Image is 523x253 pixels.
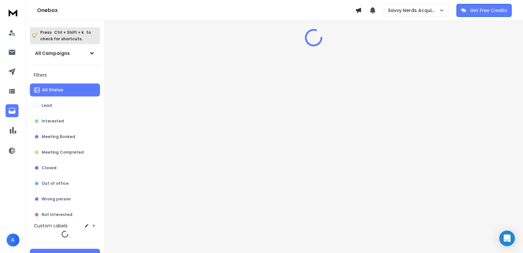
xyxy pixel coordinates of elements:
[30,83,100,96] button: All Status
[42,150,84,155] p: Meeting Completed
[470,7,507,14] p: Get Free Credits
[30,146,100,159] button: Meeting Completed
[30,208,100,221] button: Not Interested
[42,103,52,108] p: Lead
[42,134,75,139] p: Meeting Booked
[30,161,100,174] button: Closed
[30,130,100,143] button: Meeting Booked
[42,212,72,217] p: Not Interested
[30,177,100,190] button: Out of office
[42,87,63,93] p: All Status
[37,6,355,14] h1: Onebox
[499,231,515,246] div: Open Intercom Messenger
[30,99,100,112] button: Lead
[6,6,19,19] img: logo
[42,119,64,124] p: Interested
[388,7,439,14] p: Savvy Nerds Acquisition
[34,222,68,229] h3: Custom Labels
[42,196,71,202] p: Wrong person
[35,50,70,57] h1: All Campaigns
[42,165,56,171] p: Closed
[42,181,68,186] p: Out of office
[456,4,512,17] button: Get Free Credits
[6,234,19,247] button: A
[30,115,100,128] button: Interested
[30,193,100,206] button: Wrong person
[30,70,100,80] h3: Filters
[53,29,85,36] span: Ctrl + Shift + k
[40,29,91,42] p: Press to check for shortcuts.
[30,47,100,60] button: All Campaigns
